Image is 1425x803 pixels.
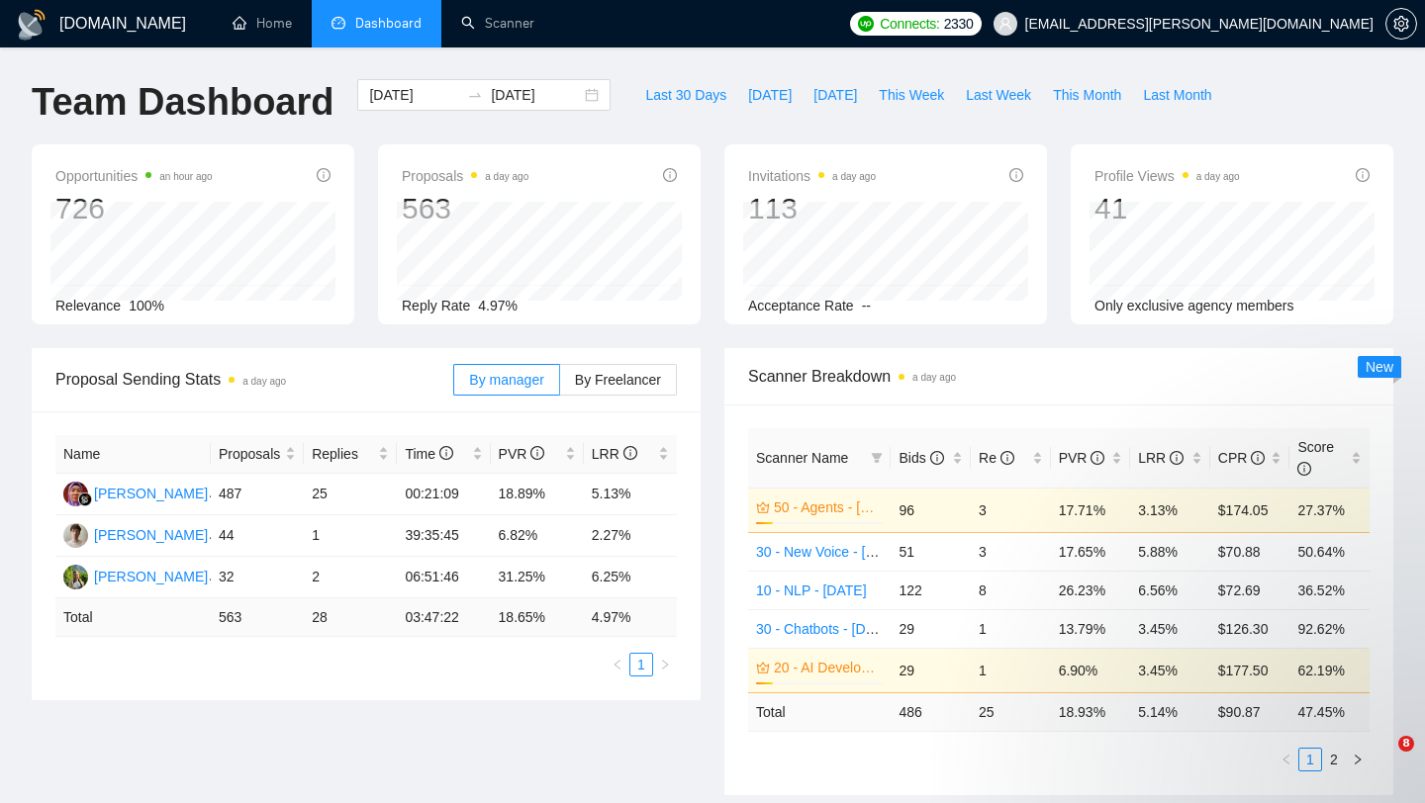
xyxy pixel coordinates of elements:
[630,654,652,675] a: 1
[606,653,629,676] button: left
[1091,451,1104,465] span: info-circle
[332,16,345,30] span: dashboard
[94,566,208,587] div: [PERSON_NAME]
[748,364,1370,389] span: Scanner Breakdown
[304,515,397,557] td: 1
[233,15,292,32] a: homeHome
[211,598,304,637] td: 563
[402,190,528,227] div: 563
[304,474,397,515] td: 25
[467,87,483,103] span: to
[397,598,490,637] td: 03:47:22
[1366,359,1393,375] span: New
[397,557,490,598] td: 06:51:46
[832,171,876,182] time: a day ago
[1210,571,1290,609] td: $72.69
[478,298,518,313] span: 4.97%
[891,571,971,609] td: 122
[1094,164,1240,188] span: Profile Views
[1323,749,1345,770] a: 2
[530,446,544,460] span: info-circle
[891,488,971,532] td: 96
[211,515,304,557] td: 44
[756,621,896,637] a: 30 - Chatbots - [DATE]
[1356,168,1370,182] span: info-circle
[469,372,543,388] span: By manager
[606,653,629,676] li: Previous Page
[1352,754,1364,765] span: right
[891,609,971,648] td: 29
[312,443,374,465] span: Replies
[1298,748,1322,771] li: 1
[397,474,490,515] td: 00:21:09
[944,13,974,35] span: 2330
[1275,748,1298,771] button: left
[748,84,792,106] span: [DATE]
[1138,450,1184,466] span: LRR
[405,446,452,462] span: Time
[402,298,470,313] span: Reply Rate
[756,661,770,674] span: crown
[1094,298,1294,313] span: Only exclusive agency members
[219,443,281,465] span: Proposals
[94,524,208,546] div: [PERSON_NAME]
[575,372,661,388] span: By Freelancer
[971,488,1051,532] td: 3
[1386,16,1416,32] span: setting
[1094,190,1240,227] div: 41
[94,483,208,504] div: [PERSON_NAME]
[129,298,164,313] span: 100%
[774,496,879,518] a: 50 - Agents - [DATE]
[1059,450,1105,466] span: PVR
[966,84,1031,106] span: Last Week
[491,557,584,598] td: 31.25%
[1289,571,1370,609] td: 36.52%
[1289,532,1370,571] td: 50.64%
[1196,171,1240,182] time: a day ago
[663,168,677,182] span: info-circle
[1346,748,1370,771] button: right
[659,659,671,670] span: right
[55,190,213,227] div: 726
[211,435,304,474] th: Proposals
[737,79,803,111] button: [DATE]
[584,557,677,598] td: 6.25%
[1210,488,1290,532] td: $174.05
[55,164,213,188] span: Opportunities
[1130,571,1210,609] td: 6.56%
[355,15,422,32] span: Dashboard
[491,84,581,106] input: End date
[1130,532,1210,571] td: 5.88%
[467,87,483,103] span: swap-right
[1000,451,1014,465] span: info-circle
[1251,451,1265,465] span: info-circle
[1143,84,1211,106] span: Last Month
[32,79,333,126] h1: Team Dashboard
[1218,450,1265,466] span: CPR
[63,482,88,506] img: SM
[891,648,971,692] td: 29
[55,367,453,392] span: Proposal Sending Stats
[623,446,637,460] span: info-circle
[653,653,677,676] li: Next Page
[748,190,876,227] div: 113
[491,515,584,557] td: 6.82%
[499,446,545,462] span: PVR
[756,544,905,560] a: 30 - New Voice - [DATE]
[971,609,1051,648] td: 1
[1358,736,1405,783] iframe: Intercom live chat
[871,452,883,464] span: filter
[16,9,47,41] img: logo
[369,84,459,106] input: Start date
[879,84,944,106] span: This Week
[1289,488,1370,532] td: 27.37%
[862,298,871,313] span: --
[1051,488,1131,532] td: 17.71%
[1297,439,1334,477] span: Score
[998,17,1012,31] span: user
[891,692,971,731] td: 486
[55,435,211,474] th: Name
[78,492,92,506] img: gigradar-bm.png
[971,648,1051,692] td: 1
[1210,532,1290,571] td: $70.88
